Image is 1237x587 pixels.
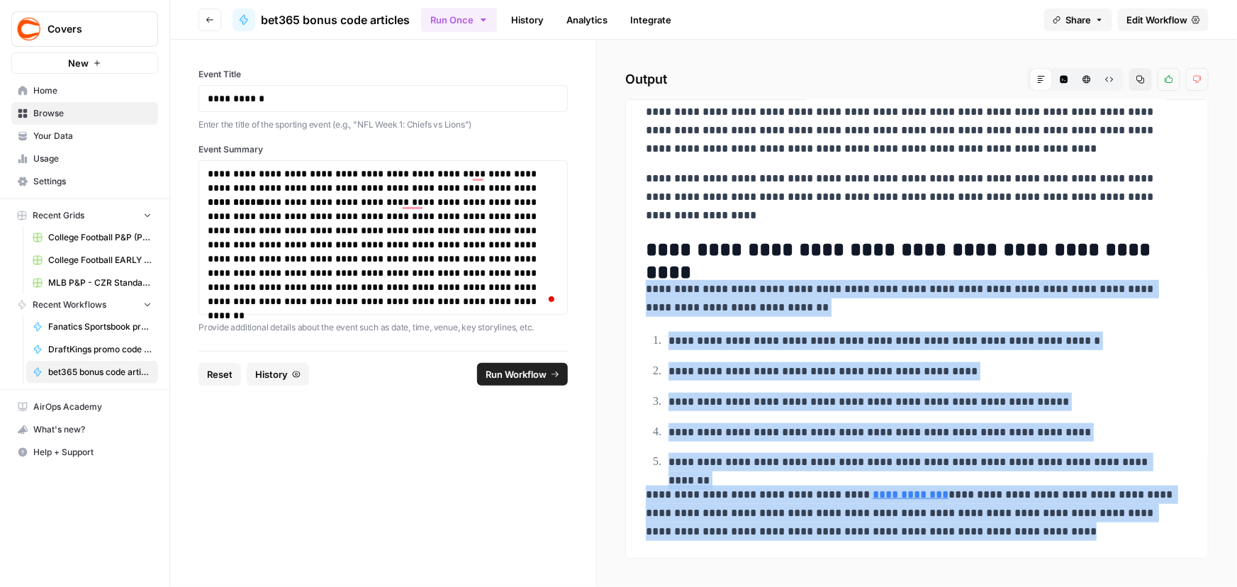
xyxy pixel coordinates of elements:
span: Recent Workflows [33,298,106,311]
span: bet365 bonus code articles [48,366,152,379]
button: Reset [198,363,241,386]
a: Home [11,79,158,102]
button: Workspace: Covers [11,11,158,47]
span: Recent Grids [33,209,84,222]
span: Covers [47,22,133,36]
button: Share [1044,9,1112,31]
span: Fanatics Sportsbook promo articles [48,320,152,333]
p: Enter the title of the sporting event (e.g., "NFL Week 1: Chiefs vs Lions") [198,118,568,132]
span: Settings [33,175,152,188]
span: MLB P&P - CZR Standard (Production) Grid [48,276,152,289]
button: Run Workflow [477,363,568,386]
span: bet365 bonus code articles [261,11,410,28]
span: Help + Support [33,446,152,459]
a: Browse [11,102,158,125]
a: AirOps Academy [11,396,158,418]
h2: Output [625,68,1209,91]
label: Event Title [198,68,568,81]
span: DraftKings promo code articles [48,343,152,356]
span: Reset [207,367,233,381]
a: Edit Workflow [1118,9,1209,31]
button: New [11,52,158,74]
button: Help + Support [11,441,158,464]
button: History [247,363,309,386]
a: DraftKings promo code articles [26,338,158,361]
button: What's new? [11,418,158,441]
span: College Football P&P (Production) Grid [48,231,152,244]
span: Your Data [33,130,152,142]
a: Usage [11,147,158,170]
span: Usage [33,152,152,165]
div: What's new? [12,419,157,440]
span: Run Workflow [486,367,547,381]
a: History [503,9,552,31]
span: Edit Workflow [1126,13,1187,27]
a: bet365 bonus code articles [233,9,410,31]
span: History [255,367,288,381]
a: College Football EARLY LEANS (Production) Grid [26,249,158,272]
a: Settings [11,170,158,193]
a: MLB P&P - CZR Standard (Production) Grid [26,272,158,294]
a: Analytics [558,9,616,31]
span: Share [1065,13,1091,27]
button: Run Once [421,8,497,32]
a: College Football P&P (Production) Grid [26,226,158,249]
span: Home [33,84,152,97]
span: College Football EARLY LEANS (Production) Grid [48,254,152,267]
span: Browse [33,107,152,120]
p: Provide additional details about the event such as date, time, venue, key storylines, etc. [198,320,568,335]
div: To enrich screen reader interactions, please activate Accessibility in Grammarly extension settings [208,167,559,308]
a: Integrate [622,9,680,31]
span: New [68,56,89,70]
a: bet365 bonus code articles [26,361,158,384]
span: AirOps Academy [33,401,152,413]
label: Event Summary [198,143,568,156]
a: Fanatics Sportsbook promo articles [26,315,158,338]
button: Recent Workflows [11,294,158,315]
a: Your Data [11,125,158,147]
img: Covers Logo [16,16,42,42]
button: Recent Grids [11,205,158,226]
